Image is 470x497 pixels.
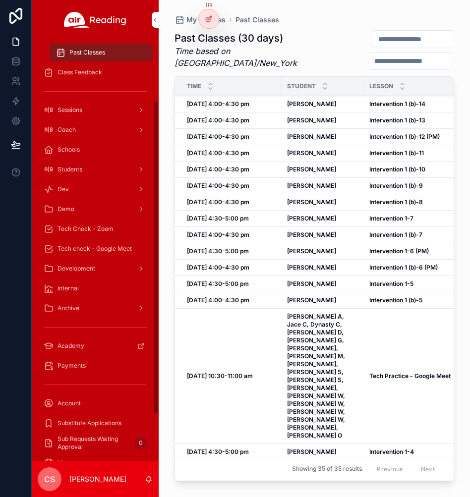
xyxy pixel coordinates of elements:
[32,40,159,461] div: scrollable content
[38,414,153,432] a: Substitute Applications
[175,31,313,45] h1: Past Classes (30 days)
[187,82,201,90] span: Time
[58,399,81,407] span: Account
[186,15,226,25] span: My Classes
[369,100,425,108] strong: Intervention 1 (b)-14
[50,44,153,61] a: Past Classes
[187,372,253,380] strong: [DATE] 10:30-11:00 am
[369,166,425,173] strong: Intervention 1 (b)-10
[58,146,80,154] span: Schools
[58,265,95,273] span: Development
[187,116,249,124] strong: [DATE] 4:00-4:30 pm
[38,63,153,81] a: Class Feedback
[69,49,105,56] span: Past Classes
[187,247,249,255] strong: [DATE] 4:30-5:00 pm
[38,101,153,119] a: Sessions
[187,100,249,108] strong: [DATE] 4:00-4:30 pm
[38,434,153,452] a: Sub Requests Waiting Approval0
[38,141,153,159] a: Schools
[38,240,153,258] a: Tech check - Google Meet
[187,264,249,271] strong: [DATE] 4:00-4:30 pm
[58,166,82,173] span: Students
[287,313,347,439] strong: [PERSON_NAME] A, Jace C, Dynasty C, [PERSON_NAME] D, [PERSON_NAME] G, [PERSON_NAME], [PERSON_NAME...
[187,296,249,304] strong: [DATE] 4:00-4:30 pm
[58,284,79,292] span: Internal
[287,100,336,108] strong: [PERSON_NAME]
[58,245,132,253] span: Tech check - Google Meet
[287,149,336,157] strong: [PERSON_NAME]
[287,264,336,271] strong: [PERSON_NAME]
[38,337,153,355] a: Academy
[187,198,249,206] strong: [DATE] 4:00-4:30 pm
[369,247,429,255] strong: Intervention 1-6 (PM)
[187,149,249,157] strong: [DATE] 4:00-4:30 pm
[287,247,336,255] strong: [PERSON_NAME]
[58,106,82,114] span: Sessions
[369,182,423,189] strong: Intervention 1 (b)-9
[369,116,425,124] strong: Intervention 1 (b)-13
[58,362,86,370] span: Payments
[369,215,413,222] strong: Intervention 1-7
[369,448,414,455] strong: Intervention 1-4
[58,459,71,467] span: User
[187,182,249,189] strong: [DATE] 4:00-4:30 pm
[187,231,249,238] strong: [DATE] 4:00-4:30 pm
[64,12,126,28] img: App logo
[287,82,316,90] span: Student
[369,231,422,238] strong: Intervention 1 (b)-7
[287,133,336,140] strong: [PERSON_NAME]
[58,342,84,350] span: Academy
[38,220,153,238] a: Tech Check - Zoom
[187,215,249,222] strong: [DATE] 4:30-5:00 pm
[58,126,76,134] span: Coach
[287,182,336,189] strong: [PERSON_NAME]
[58,225,114,233] span: Tech Check - Zoom
[44,473,55,485] span: CS
[287,198,336,206] strong: [PERSON_NAME]
[287,231,336,238] strong: [PERSON_NAME]
[287,296,336,304] strong: [PERSON_NAME]
[287,448,336,455] strong: [PERSON_NAME]
[38,121,153,139] a: Coach
[287,215,336,222] strong: [PERSON_NAME]
[69,474,126,484] p: [PERSON_NAME]
[235,15,279,25] a: Past Classes
[175,45,313,69] em: Time based on [GEOGRAPHIC_DATA]/New_York
[292,465,362,473] span: Showing 35 of 35 results
[369,133,440,140] strong: Intervention 1 (b)-12 (PM)
[369,372,451,380] strong: Tech Practice - Google Meet
[187,280,249,287] strong: [DATE] 4:30-5:00 pm
[287,116,336,124] strong: [PERSON_NAME]
[58,185,69,193] span: Dev
[38,454,153,472] a: User
[38,299,153,317] a: Archive
[369,280,413,287] strong: Intervention 1-5
[38,161,153,178] a: Students
[287,280,336,287] strong: [PERSON_NAME]
[58,68,102,76] span: Class Feedback
[135,437,147,449] div: 0
[58,435,131,451] span: Sub Requests Waiting Approval
[187,133,249,140] strong: [DATE] 4:00-4:30 pm
[369,296,422,304] strong: Intervention 1 (b)-5
[187,166,249,173] strong: [DATE] 4:00-4:30 pm
[38,260,153,277] a: Development
[369,264,438,271] strong: Intervention 1 (b)-6 (PM)
[175,15,226,25] a: My Classes
[369,82,393,90] span: Lesson
[187,448,249,455] strong: [DATE] 4:30-5:00 pm
[369,198,423,206] strong: Intervention 1 (b)-8
[38,180,153,198] a: Dev
[38,394,153,412] a: Account
[38,200,153,218] a: Demo
[58,419,121,427] span: Substitute Applications
[58,304,79,312] span: Archive
[287,166,336,173] strong: [PERSON_NAME]
[58,205,74,213] span: Demo
[38,357,153,375] a: Payments
[369,149,424,157] strong: Intervention 1 (b)-11
[38,279,153,297] a: Internal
